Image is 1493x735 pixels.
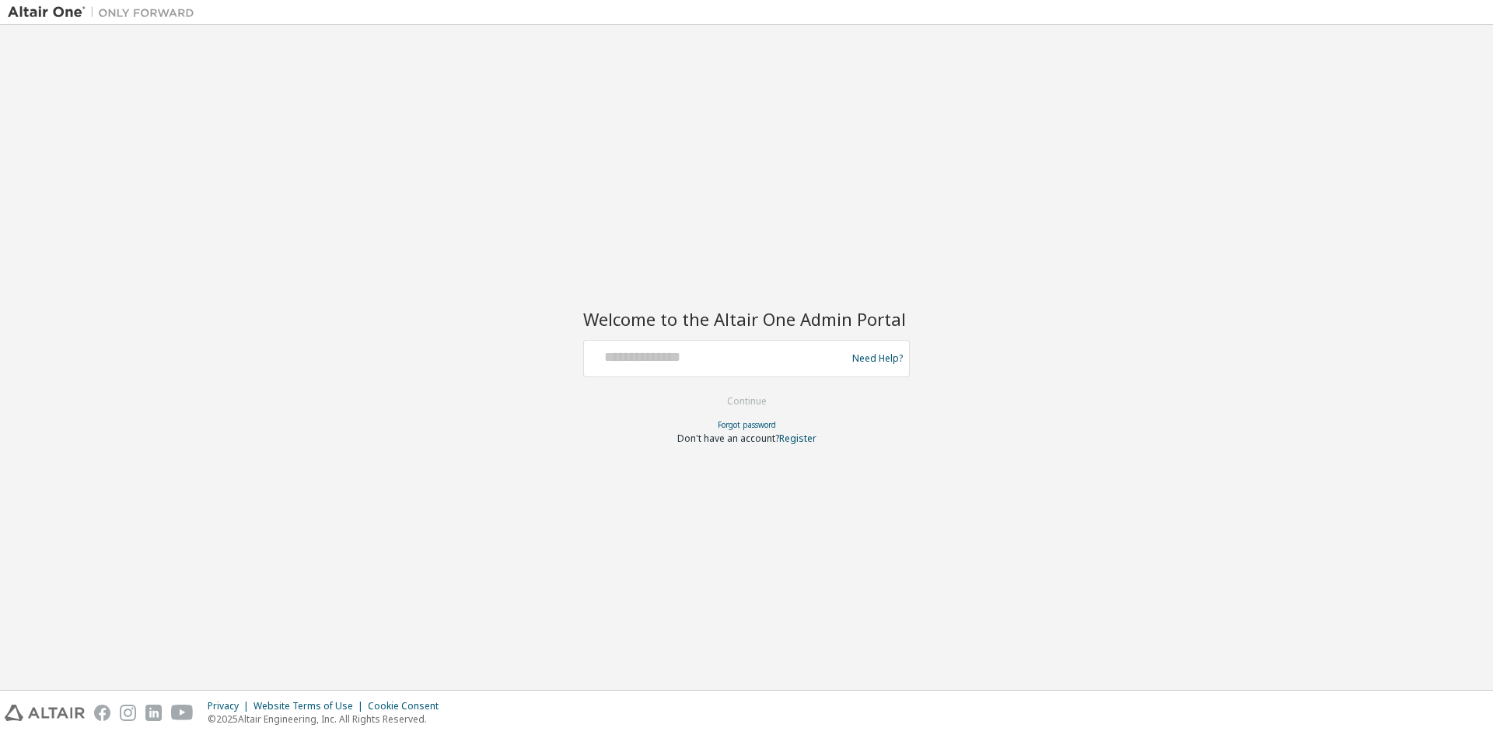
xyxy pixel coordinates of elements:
[583,308,910,330] h2: Welcome to the Altair One Admin Portal
[368,700,448,712] div: Cookie Consent
[5,705,85,721] img: altair_logo.svg
[208,700,253,712] div: Privacy
[208,712,448,726] p: © 2025 Altair Engineering, Inc. All Rights Reserved.
[8,5,202,20] img: Altair One
[852,358,903,359] a: Need Help?
[120,705,136,721] img: instagram.svg
[779,432,816,445] a: Register
[94,705,110,721] img: facebook.svg
[718,419,776,430] a: Forgot password
[145,705,162,721] img: linkedin.svg
[677,432,779,445] span: Don't have an account?
[171,705,194,721] img: youtube.svg
[253,700,368,712] div: Website Terms of Use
